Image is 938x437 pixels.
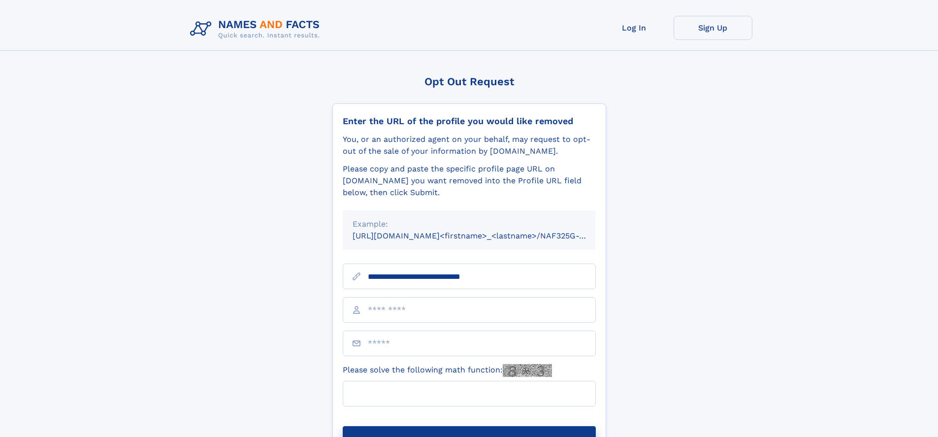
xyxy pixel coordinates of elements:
div: Enter the URL of the profile you would like removed [343,116,596,127]
a: Log In [595,16,674,40]
small: [URL][DOMAIN_NAME]<firstname>_<lastname>/NAF325G-xxxxxxxx [353,231,615,240]
label: Please solve the following math function: [343,364,552,377]
div: Please copy and paste the specific profile page URL on [DOMAIN_NAME] you want removed into the Pr... [343,163,596,199]
div: You, or an authorized agent on your behalf, may request to opt-out of the sale of your informatio... [343,134,596,157]
img: Logo Names and Facts [186,16,328,42]
div: Opt Out Request [332,75,606,88]
div: Example: [353,218,586,230]
a: Sign Up [674,16,752,40]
